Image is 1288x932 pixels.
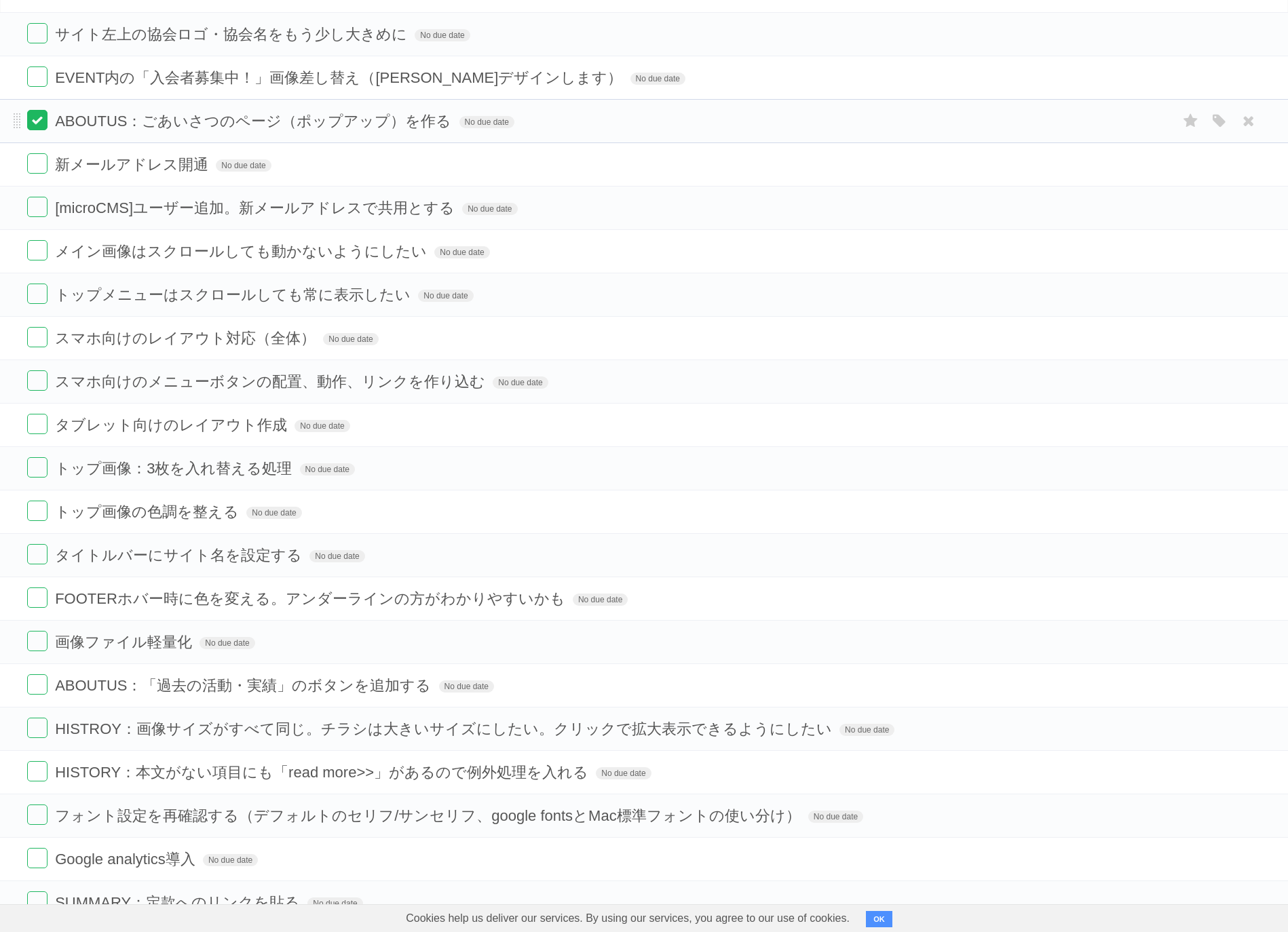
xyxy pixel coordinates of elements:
button: OK [866,911,892,927]
span: No due date [415,29,470,41]
span: Google analytics導入 [55,851,199,868]
span: SUMMARY：定款へのリンクを貼る [55,894,303,911]
span: FOOTERホバー時に色を変える。アンダーラインの方がわかりやすいかも [55,590,569,607]
span: No due date [573,594,628,606]
label: Done [27,631,48,651]
span: No due date [459,116,514,128]
label: Done [27,240,48,260]
span: [microCMS]ユーザー追加。新メールアドレスで共用とする [55,199,458,216]
label: Star task [1178,110,1204,132]
label: Done [27,414,48,434]
label: Done [27,848,48,868]
label: Done [27,110,48,130]
span: No due date [434,246,489,258]
span: No due date [203,854,258,866]
label: Done [27,674,48,695]
span: 画像ファイル軽量化 [55,634,195,651]
label: Done [27,153,48,174]
label: Done [27,284,48,304]
label: Done [27,718,48,738]
span: No due date [630,73,685,85]
label: Done [27,197,48,217]
span: No due date [839,724,894,736]
label: Done [27,66,48,87]
span: No due date [309,550,364,562]
span: No due date [596,767,651,779]
span: Cookies help us deliver our services. By using our services, you agree to our use of cookies. [392,905,863,932]
span: HISTROY：画像サイズがすべて同じ。チラシは大きいサイズにしたい。クリックで拡大表示できるようにしたい [55,720,835,737]
label: Done [27,587,48,608]
label: Done [27,501,48,521]
label: Done [27,457,48,478]
label: Done [27,804,48,825]
span: トップメニューはスクロールしても常に表示したい [55,286,414,303]
label: Done [27,327,48,347]
span: メイン画像はスクロールしても動かないようにしたい [55,243,430,260]
span: No due date [307,897,362,910]
span: HISTORY：本文がない項目にも「read more>>」があるので例外処理を入れる [55,764,592,781]
span: No due date [439,680,494,693]
span: No due date [246,507,301,519]
label: Done [27,370,48,391]
span: スマホ向けのメニューボタンの配置、動作、リンクを作り込む [55,373,489,390]
span: No due date [295,420,349,432]
span: No due date [323,333,378,345]
label: Done [27,891,48,912]
span: フォント設定を再確認する（デフォルトのセリフ/サンセリフ、google fontsとMac標準フォントの使い分け） [55,807,804,824]
span: No due date [216,159,271,172]
span: No due date [300,463,355,475]
span: No due date [418,290,473,302]
span: No due date [462,203,517,215]
span: 新メールアドレス開通 [55,156,212,173]
span: スマホ向けのレイアウト対応（全体） [55,330,319,347]
span: No due date [200,637,254,649]
span: タイトルバーにサイト名を設定する [55,547,305,564]
label: Done [27,23,48,43]
span: No due date [808,811,863,823]
span: ABOUTUS：「過去の活動・実績」のボタンを追加する [55,677,434,694]
span: No due date [493,376,548,389]
span: ABOUTUS：ごあいさつのページ（ポップアップ）を作る [55,113,455,130]
span: タブレット向けのレイアウト作成 [55,416,290,433]
label: Done [27,761,48,781]
span: トップ画像：3枚を入れ替える処理 [55,460,295,477]
span: EVENT内の「入会者募集中！」画像差し替え（[PERSON_NAME]デザインします） [55,69,626,86]
span: サイト左上の協会ロゴ・協会名をもう少し大きめに [55,26,411,43]
span: トップ画像の色調を整える [55,503,242,520]
label: Done [27,544,48,564]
